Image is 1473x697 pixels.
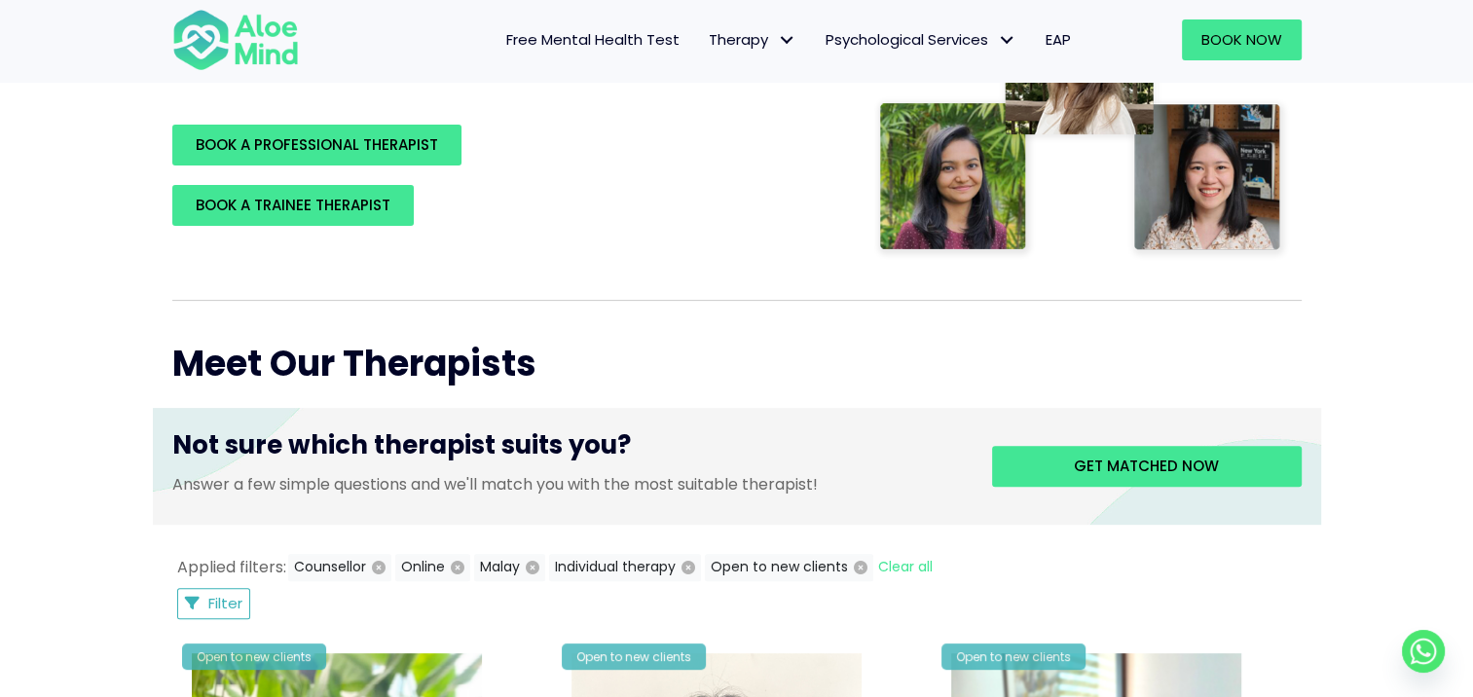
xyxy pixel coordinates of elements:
div: Open to new clients [941,643,1086,670]
a: Get matched now [992,446,1302,487]
nav: Menu [324,19,1086,60]
a: Whatsapp [1402,630,1445,673]
span: Psychological Services [826,29,1016,50]
span: Therapy [709,29,796,50]
button: Open to new clients [705,554,873,581]
div: Open to new clients [562,643,706,670]
button: Individual therapy [549,554,701,581]
button: Malay [474,554,545,581]
img: Aloe mind Logo [172,8,299,72]
a: TherapyTherapy: submenu [694,19,811,60]
a: Free Mental Health Test [492,19,694,60]
h3: Not sure which therapist suits you? [172,427,963,472]
button: Clear all [877,554,934,581]
button: Filter Listings [177,588,251,619]
span: Psychological Services: submenu [993,26,1021,55]
span: Applied filters: [177,556,286,578]
span: EAP [1046,29,1071,50]
p: Answer a few simple questions and we'll match you with the most suitable therapist! [172,473,963,495]
span: Book Now [1201,29,1282,50]
div: Open to new clients [182,643,326,670]
a: BOOK A TRAINEE THERAPIST [172,185,414,226]
span: Get matched now [1074,456,1219,476]
span: BOOK A TRAINEE THERAPIST [196,195,390,215]
span: Filter [208,593,242,613]
a: Book Now [1182,19,1302,60]
span: Meet Our Therapists [172,339,536,388]
span: Free Mental Health Test [506,29,680,50]
button: Online [395,554,470,581]
button: Counsellor [288,554,391,581]
a: EAP [1031,19,1086,60]
a: Psychological ServicesPsychological Services: submenu [811,19,1031,60]
a: BOOK A PROFESSIONAL THERAPIST [172,125,461,165]
span: BOOK A PROFESSIONAL THERAPIST [196,134,438,155]
span: Therapy: submenu [773,26,801,55]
